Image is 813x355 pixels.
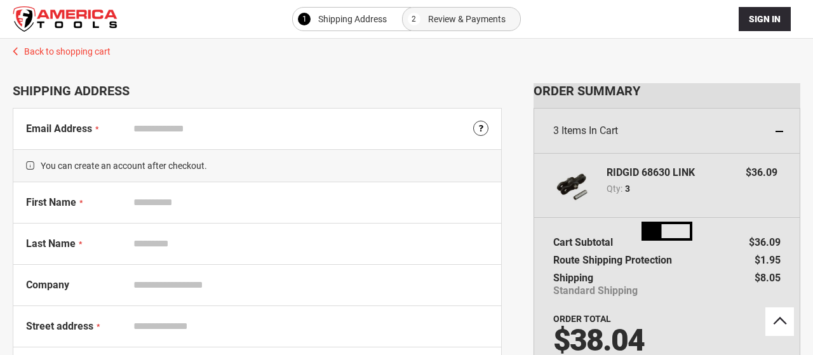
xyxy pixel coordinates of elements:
[739,7,791,31] button: Sign In
[26,279,69,291] span: Company
[13,83,502,98] div: Shipping Address
[412,11,416,27] span: 2
[26,238,76,250] span: Last Name
[13,6,118,32] a: store logo
[13,6,118,32] img: America Tools
[318,11,387,27] span: Shipping Address
[428,11,506,27] span: Review & Payments
[26,123,92,135] span: Email Address
[749,14,781,24] span: Sign In
[642,222,692,241] img: Loading...
[13,149,501,182] span: You can create an account after checkout.
[26,196,76,208] span: First Name
[26,320,93,332] span: Street address
[302,11,307,27] span: 1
